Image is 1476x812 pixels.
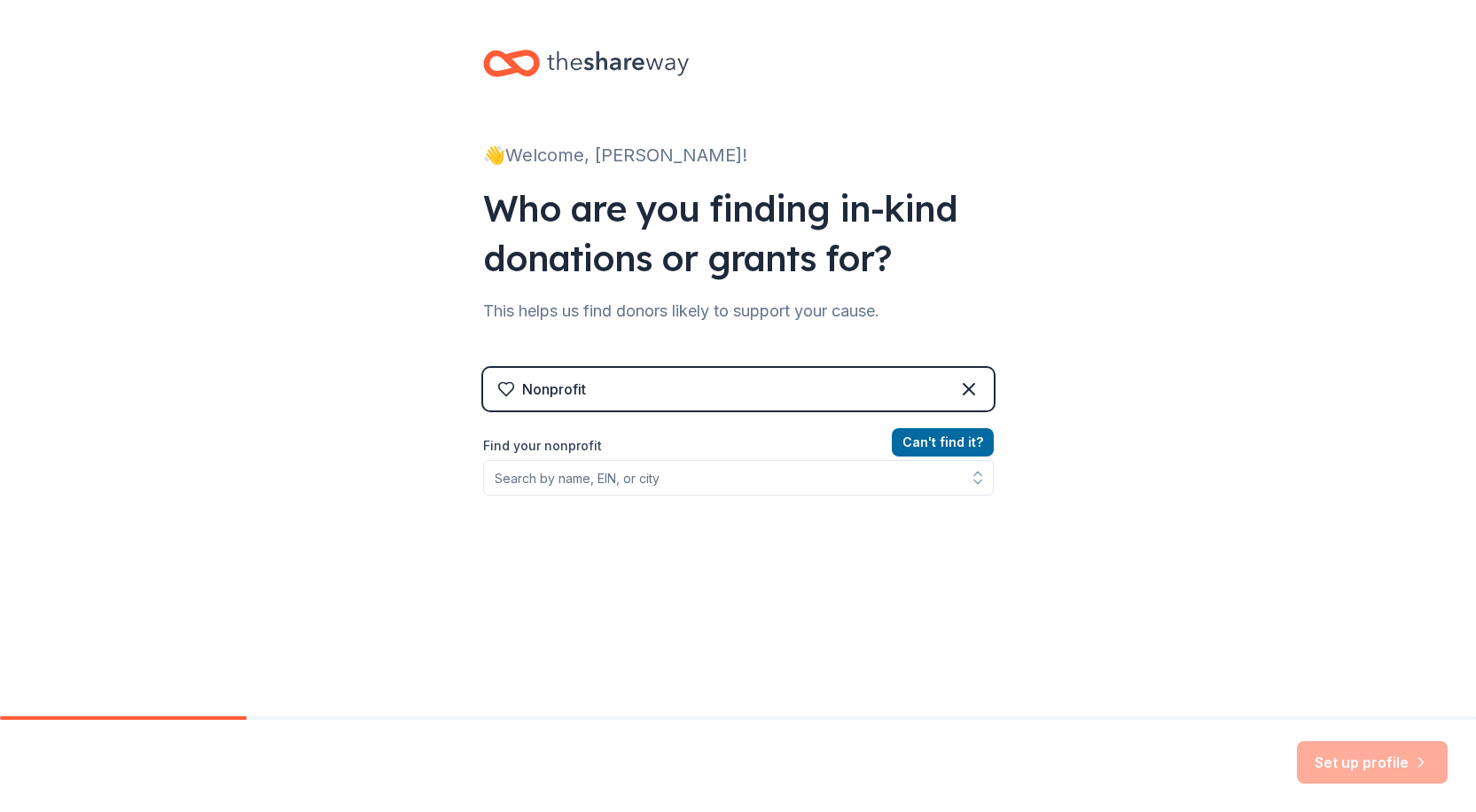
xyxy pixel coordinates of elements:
button: Can't find it? [892,428,994,457]
label: Find your nonprofit [483,435,994,457]
input: Search by name, EIN, or city [483,460,994,496]
div: This helps us find donors likely to support your cause. [483,297,994,325]
div: Who are you finding in-kind donations or grants for? [483,183,994,283]
div: 👋 Welcome, [PERSON_NAME]! [483,141,994,169]
div: Nonprofit [522,379,586,400]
